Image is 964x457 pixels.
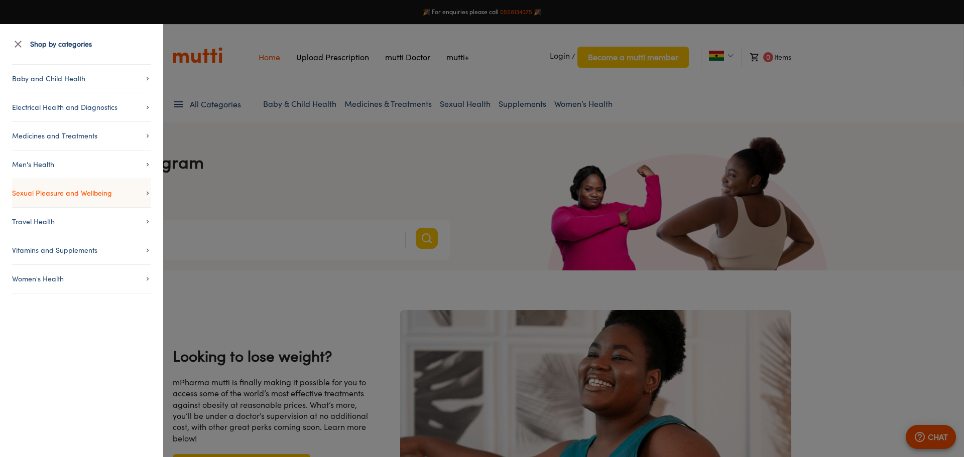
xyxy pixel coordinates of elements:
span: Travel Health [12,216,151,228]
span: Sexual Pleasure and Wellbeing [12,187,151,199]
span: Women's Health [12,273,151,285]
span: Electrical Health and Diagnostics [12,101,151,113]
span: Baby and Child Health [12,73,151,85]
span: Men's Health [12,159,151,171]
p: Shop by categories [30,39,92,49]
span: Vitamins and Supplements [12,244,151,256]
span: Medicines and Treatments [12,130,151,142]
